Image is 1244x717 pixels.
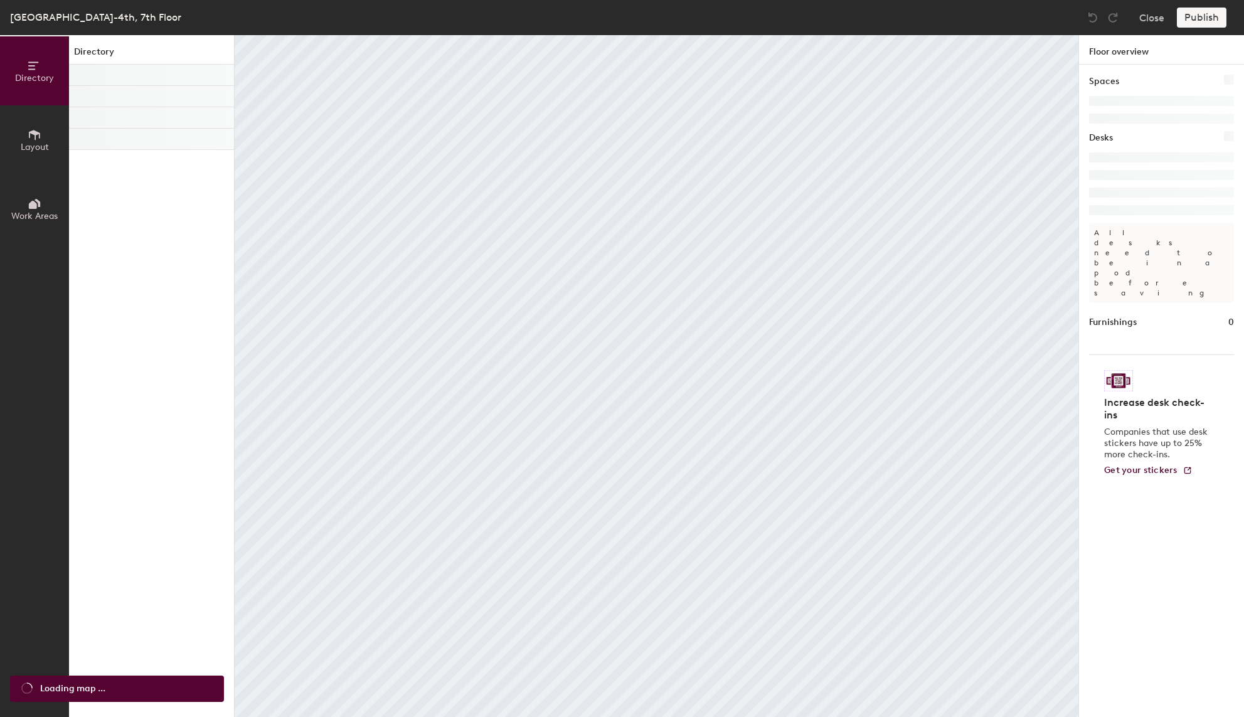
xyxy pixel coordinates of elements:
span: Directory [15,73,54,83]
img: Redo [1107,11,1119,24]
button: Close [1139,8,1164,28]
p: Companies that use desk stickers have up to 25% more check-ins. [1104,427,1211,460]
span: Work Areas [11,211,58,221]
h1: 0 [1228,316,1234,329]
span: Layout [21,142,49,152]
canvas: Map [235,35,1078,717]
span: Loading map ... [40,682,105,696]
a: Get your stickers [1104,465,1193,476]
h1: Spaces [1089,75,1119,88]
h1: Floor overview [1079,35,1244,65]
h1: Furnishings [1089,316,1137,329]
h1: Directory [69,45,234,65]
img: Sticker logo [1104,370,1133,391]
img: Undo [1087,11,1099,24]
h1: Desks [1089,131,1113,145]
div: [GEOGRAPHIC_DATA]-4th, 7th Floor [10,9,181,25]
p: All desks need to be in a pod before saving [1089,223,1234,303]
span: Get your stickers [1104,465,1178,475]
h4: Increase desk check-ins [1104,396,1211,422]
